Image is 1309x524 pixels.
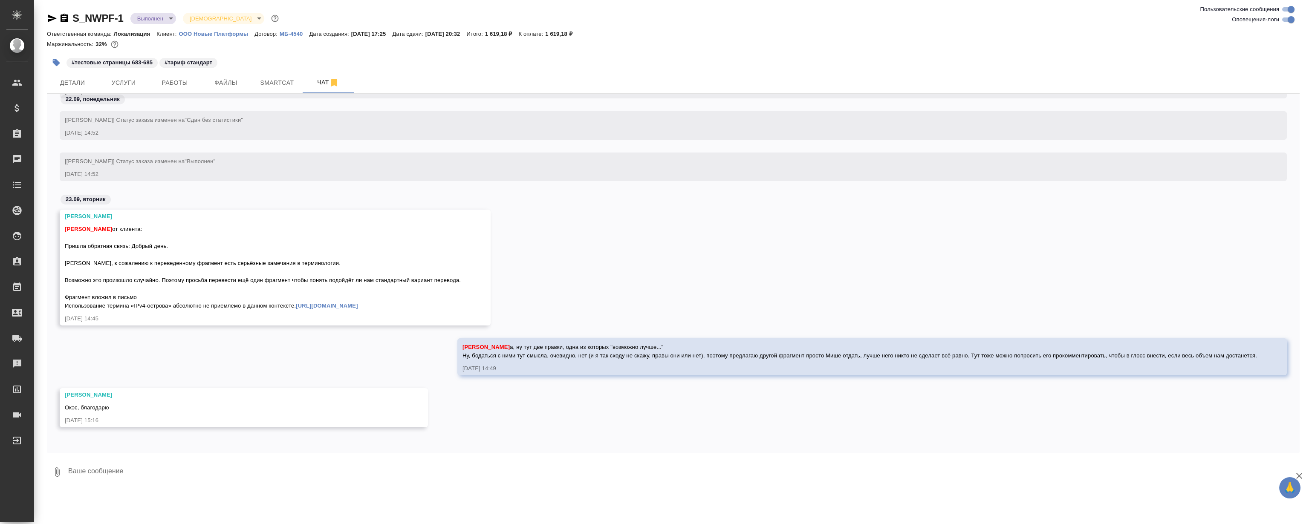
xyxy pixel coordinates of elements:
div: [PERSON_NAME] [65,212,461,221]
button: Скопировать ссылку для ЯМессенджера [47,13,57,23]
span: Smartcat [257,78,298,88]
div: [DATE] 14:52 [65,170,1257,179]
div: Выполнен [183,13,264,24]
p: Договор: [254,31,280,37]
p: Дата создания: [309,31,351,37]
button: 921.33 RUB; [109,39,120,50]
span: Чат [308,77,349,88]
p: К оплате: [518,31,545,37]
button: Выполнен [135,15,166,22]
span: Файлы [205,78,246,88]
p: 22.09, понедельник [66,95,120,104]
span: тариф стандарт [159,58,218,66]
p: 23.09, вторник [66,195,106,204]
span: Детали [52,78,93,88]
a: [URL][DOMAIN_NAME] [296,302,358,309]
span: 🙏 [1283,479,1297,497]
p: #тестовые страницы 683-685 [72,58,153,67]
p: Локализация [114,31,157,37]
div: [DATE] 14:52 [65,129,1257,137]
p: [DATE] 20:32 [425,31,467,37]
p: 1 619,18 ₽ [545,31,579,37]
span: Оповещения-логи [1232,15,1279,24]
span: Услуги [103,78,144,88]
span: Пользовательские сообщения [1200,5,1279,14]
div: [PERSON_NAME] [65,391,398,399]
p: [DATE] 17:25 [351,31,393,37]
p: Ответственная команда: [47,31,114,37]
button: Добавить тэг [47,53,66,72]
a: S_NWPF-1 [72,12,124,24]
div: [DATE] 14:45 [65,314,461,323]
a: ООО Новые Платформы [179,30,255,37]
span: [[PERSON_NAME]] Статус заказа изменен на [65,117,243,123]
span: "Выполнен" [185,158,215,164]
a: МБ-4540 [280,30,309,37]
span: а, ну тут две правки, одна из которых "возможно лучше..." Ну, бодаться с ними тут смысла, очевидн... [462,344,1257,359]
p: Клиент: [156,31,179,37]
span: от клиента: Пришла обратная связь: Добрый день. [PERSON_NAME], к сожалению к переведенному фрагме... [65,226,461,309]
p: #тариф стандарт [165,58,212,67]
button: 🙏 [1279,477,1300,498]
p: Маржинальность: [47,41,95,47]
span: [[PERSON_NAME]] Статус заказа изменен на [65,158,215,164]
p: ООО Новые Платформы [179,31,255,37]
button: [DEMOGRAPHIC_DATA] [187,15,254,22]
p: Итого: [466,31,485,37]
p: 1 619,18 ₽ [485,31,519,37]
button: Скопировать ссылку [59,13,69,23]
div: [DATE] 15:16 [65,416,398,425]
span: [PERSON_NAME] [462,344,510,350]
p: Дата сдачи: [392,31,425,37]
div: [DATE] 14:49 [462,364,1257,373]
p: 32% [95,41,109,47]
span: [PERSON_NAME] [65,226,112,232]
svg: Отписаться [329,78,339,88]
span: Работы [154,78,195,88]
p: МБ-4540 [280,31,309,37]
span: Окэс, благодарю [65,404,109,411]
span: "Сдан без статистики" [185,117,243,123]
div: Выполнен [130,13,176,24]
